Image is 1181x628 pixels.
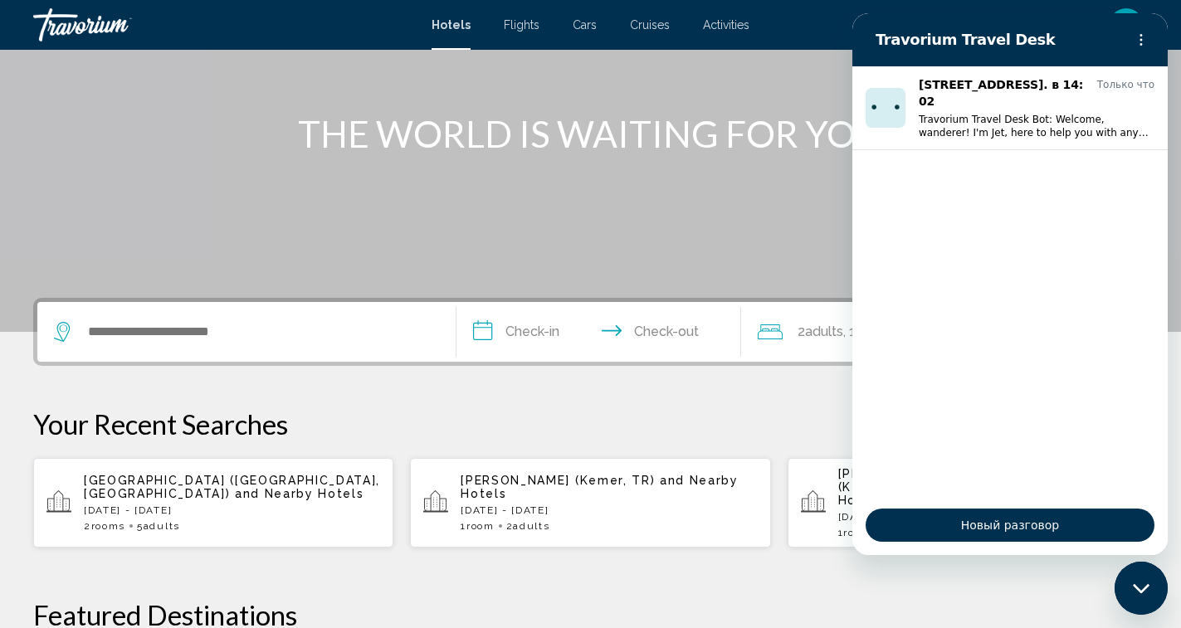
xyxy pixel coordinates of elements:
[461,504,757,516] p: [DATE] - [DATE]
[84,504,380,516] p: [DATE] - [DATE]
[461,474,739,500] span: and Nearby Hotels
[84,474,380,500] span: [GEOGRAPHIC_DATA] ([GEOGRAPHIC_DATA], [GEOGRAPHIC_DATA])
[33,407,1148,441] p: Your Recent Searches
[1115,562,1168,615] iframe: Кнопка, открывающая окно обмена сообщениями; идет разговор
[838,527,871,538] span: 1
[513,520,549,532] span: Adults
[410,457,770,548] button: [PERSON_NAME] (Kemer, TR) and Nearby Hotels[DATE] - [DATE]1Room2Adults
[84,520,125,532] span: 2
[91,520,125,532] span: rooms
[843,320,889,343] span: , 1
[838,511,1135,523] p: [DATE] - [DATE]
[573,18,597,32] a: Cars
[843,527,871,538] span: Room
[461,474,655,487] span: [PERSON_NAME] (Kemer, TR)
[838,480,1125,507] span: and Nearby Hotels
[630,18,670,32] a: Cruises
[805,324,843,339] span: Adults
[788,457,1148,548] button: [PERSON_NAME] Beach All Inclusive (Kemer, [GEOGRAPHIC_DATA]) and Nearby Hotels[DATE] - [DATE]1Roo...
[33,457,393,548] button: [GEOGRAPHIC_DATA] ([GEOGRAPHIC_DATA], [GEOGRAPHIC_DATA]) and Nearby Hotels[DATE] - [DATE]2rooms5A...
[466,520,495,532] span: Room
[1105,7,1148,42] button: User Menu
[33,8,415,41] a: Travorium
[137,520,180,532] span: 5
[144,520,180,532] span: Adults
[235,487,364,500] span: and Nearby Hotels
[504,18,539,32] a: Flights
[280,112,902,155] h1: THE WORLD IS WAITING FOR YOU
[703,18,749,32] a: Activities
[506,520,550,532] span: 2
[37,302,1144,362] div: Search widget
[461,520,494,532] span: 1
[456,302,741,362] button: Check in and out dates
[852,13,1168,555] iframe: Окно обмена сообщениями
[798,320,843,343] span: 2
[432,18,471,32] a: Hotels
[838,467,1082,494] span: [PERSON_NAME] Beach All Inclusive (Kemer, [GEOGRAPHIC_DATA])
